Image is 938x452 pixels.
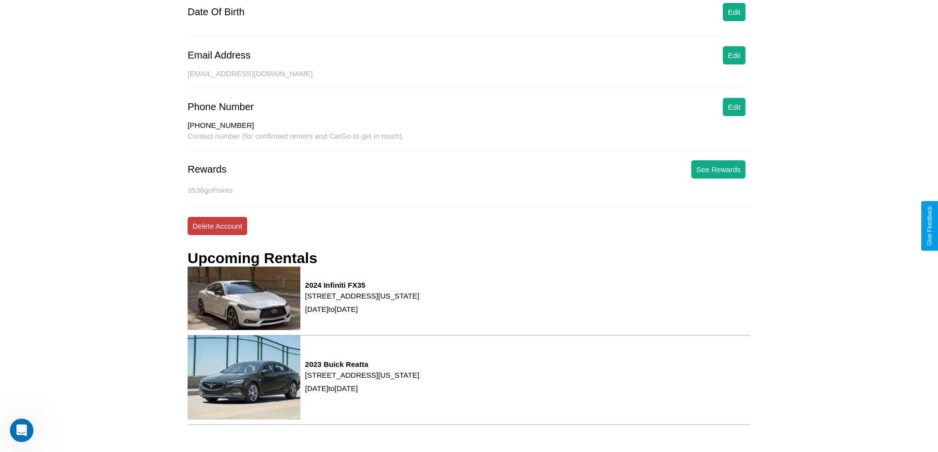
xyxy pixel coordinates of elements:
p: [DATE] to [DATE] [305,302,420,316]
h3: 2024 Infiniti FX35 [305,281,420,289]
img: rental [188,335,300,420]
img: rental [188,267,300,330]
button: Edit [723,46,745,64]
div: Email Address [188,50,251,61]
div: Date Of Birth [188,6,245,18]
p: [DATE] to [DATE] [305,382,420,395]
div: [EMAIL_ADDRESS][DOMAIN_NAME] [188,69,750,88]
div: Give Feedback [926,206,933,246]
p: [STREET_ADDRESS][US_STATE] [305,289,420,302]
iframe: Intercom live chat [10,419,33,442]
h3: Upcoming Rentals [188,250,317,267]
div: Phone Number [188,101,254,113]
button: See Rewards [691,160,745,179]
h3: 2023 Buick Reatta [305,360,420,368]
div: [PHONE_NUMBER] [188,121,750,132]
div: Contact number (for confirmed renters and CarGo to get in touch). [188,132,750,151]
p: 3538 goPoints [188,183,750,197]
div: Rewards [188,164,226,175]
button: Edit [723,98,745,116]
p: [STREET_ADDRESS][US_STATE] [305,368,420,382]
button: Delete Account [188,217,247,235]
button: Edit [723,3,745,21]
